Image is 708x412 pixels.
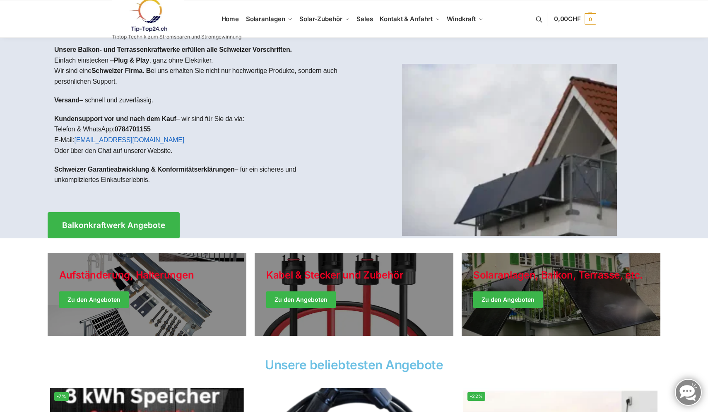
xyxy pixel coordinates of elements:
[554,15,581,23] span: 0,00
[462,253,660,336] a: Winter Jackets
[299,15,342,23] span: Solar-Zubehör
[54,114,347,156] p: – wir sind für Sie da via: Telefon & WhatsApp: E-Mail: Oder über den Chat auf unserer Website.
[54,115,176,122] strong: Kundensupport vor und nach dem Kauf
[246,15,285,23] span: Solaranlagen
[54,166,235,173] strong: Schweizer Garantieabwicklung & Konformitätserklärungen
[54,97,79,104] strong: Versand
[376,0,443,38] a: Kontakt & Anfahrt
[115,126,151,133] strong: 0784701155
[48,253,246,336] a: Holiday Style
[356,15,373,23] span: Sales
[443,0,487,38] a: Windkraft
[48,359,660,371] h2: Unsere beliebtesten Angebote
[112,34,241,39] p: Tiptop Technik zum Stromsparen und Stromgewinnung
[296,0,353,38] a: Solar-Zubehör
[255,253,453,336] a: Holiday Style
[242,0,296,38] a: Solaranlagen
[74,136,184,143] a: [EMAIL_ADDRESS][DOMAIN_NAME]
[54,95,347,106] p: – schnell und zuverlässig.
[380,15,432,23] span: Kontakt & Anfahrt
[114,57,149,64] strong: Plug & Play
[585,13,596,25] span: 0
[568,15,581,23] span: CHF
[447,15,476,23] span: Windkraft
[62,221,165,229] span: Balkonkraftwerk Angebote
[92,67,151,74] strong: Schweizer Firma. B
[54,164,347,185] p: – für ein sicheres und unkompliziertes Einkaufserlebnis.
[554,7,596,32] a: 0,00CHF 0
[48,38,354,200] div: Einfach einstecken – , ganz ohne Elektriker.
[353,0,376,38] a: Sales
[48,212,180,238] a: Balkonkraftwerk Angebote
[54,46,292,53] strong: Unsere Balkon- und Terrassenkraftwerke erfüllen alle Schweizer Vorschriften.
[54,65,347,87] p: Wir sind eine ei uns erhalten Sie nicht nur hochwertige Produkte, sondern auch persönlichen Support.
[402,64,617,236] img: Home 1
